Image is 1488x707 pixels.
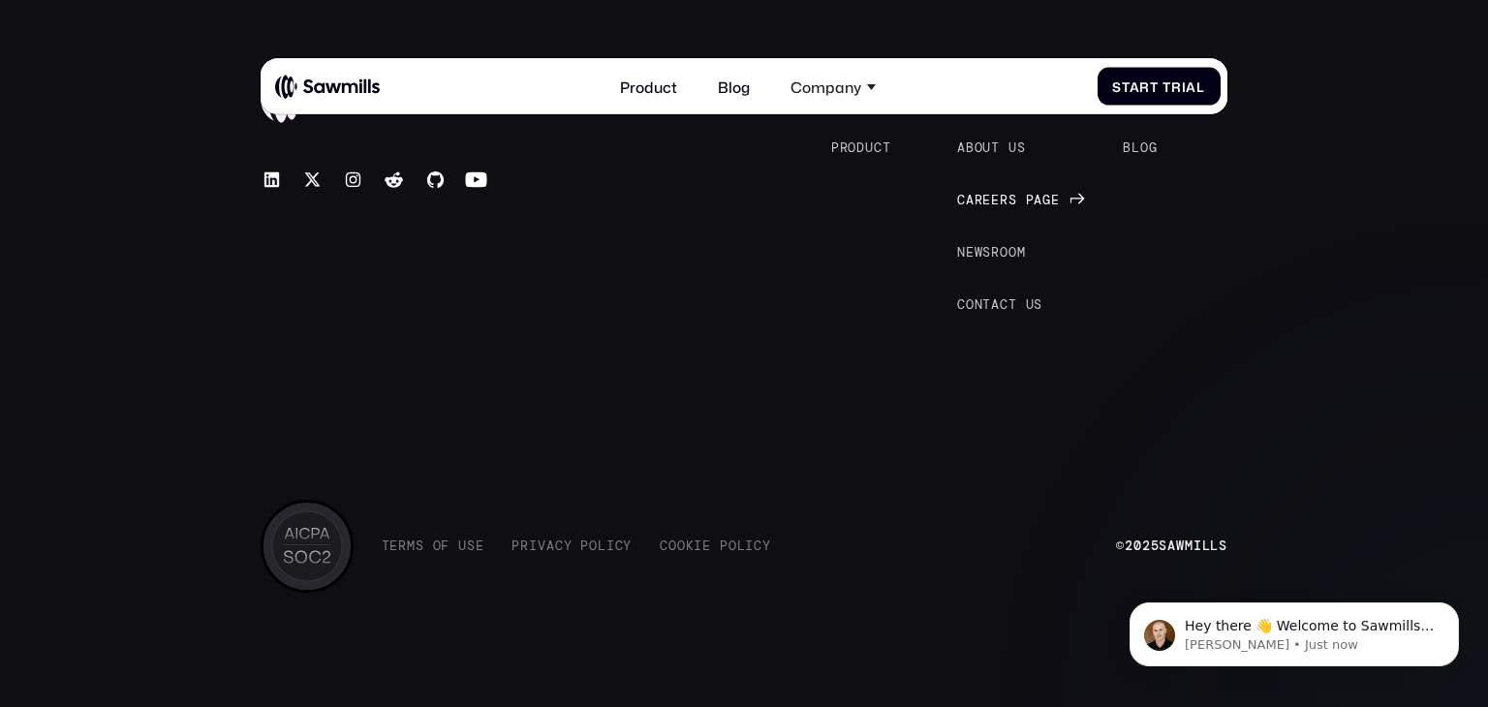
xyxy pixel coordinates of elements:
[1116,538,1227,554] div: © Sawmills
[957,140,1026,156] div: About us
[831,138,910,157] a: Product
[1098,68,1221,106] a: Start Trial
[1125,538,1159,554] span: 2025
[1123,140,1157,156] div: Blog
[957,245,1026,261] div: Newsroom
[511,538,632,554] a: Privacy Policy
[957,191,1078,209] a: Careers page
[706,67,760,107] a: Blog
[957,193,1060,208] div: Careers page
[382,538,484,554] a: Terms of Use
[957,243,1044,261] a: Newsroom
[1100,562,1488,697] iframe: Intercom notifications message
[831,140,891,156] div: Product
[1123,138,1176,157] a: Blog
[608,67,688,107] a: Product
[957,295,1062,314] a: Contact us
[1112,78,1205,94] div: Start Trial
[660,538,771,554] a: Cookie Policy
[957,297,1042,313] div: Contact us
[790,77,861,95] div: Company
[957,138,1044,157] a: About us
